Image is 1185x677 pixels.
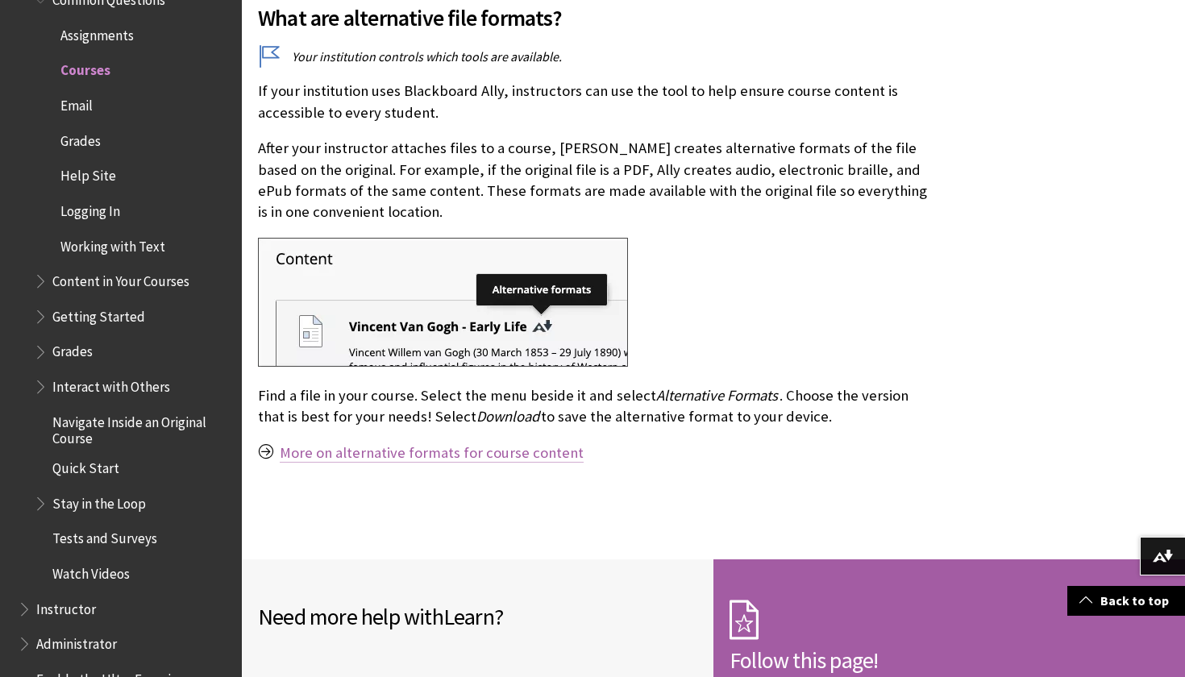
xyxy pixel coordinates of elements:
span: Navigate Inside an Original Course [52,409,231,446]
p: After your instructor attaches files to a course, [PERSON_NAME] creates alternative formats of th... [258,138,930,222]
span: What are alternative file formats? [258,1,930,35]
span: Watch Videos [52,560,130,582]
span: Tests and Surveys [52,525,157,547]
p: If your institution uses Blackboard Ally, instructors can use the tool to help ensure course cont... [258,81,930,123]
a: Back to top [1067,586,1185,616]
h2: Need more help with ? [258,600,697,633]
span: Grades [52,338,93,360]
span: Download [476,407,539,426]
span: Getting Started [52,303,145,325]
span: Working with Text [60,233,165,255]
span: Administrator [36,630,117,652]
span: Stay in the Loop [52,490,146,512]
span: Alternative Formats [656,386,778,405]
span: Email [60,92,93,114]
span: Interact with Others [52,373,170,395]
span: Instructor [36,596,96,617]
span: Courses [60,57,110,79]
span: Help Site [60,162,116,184]
a: More on alternative formats for course content [280,443,584,463]
span: Grades [60,127,101,149]
span: Logging In [60,197,120,219]
span: Quick Start [52,455,119,476]
span: Content in Your Courses [52,268,189,289]
p: Your institution controls which tools are available. [258,48,930,65]
img: Subscription Icon [730,600,759,640]
h2: Follow this page! [730,643,1169,677]
p: Find a file in your course. Select the menu beside it and select . Choose the version that is bes... [258,385,930,427]
span: Learn [443,602,494,631]
span: Assignments [60,22,134,44]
